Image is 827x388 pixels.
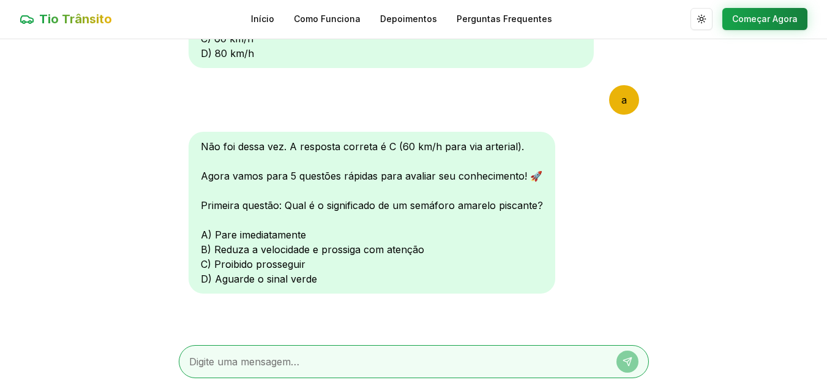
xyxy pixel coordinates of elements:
a: Tio Trânsito [20,10,112,28]
a: Como Funciona [294,13,361,25]
a: Depoimentos [380,13,437,25]
div: Não foi dessa vez. A resposta correta é C (60 km/h para via arterial). Agora vamos para 5 questõe... [189,132,555,294]
div: a [609,85,639,115]
a: Início [251,13,274,25]
a: Perguntas Frequentes [457,13,552,25]
span: Tio Trânsito [39,10,112,28]
button: Começar Agora [722,8,807,30]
